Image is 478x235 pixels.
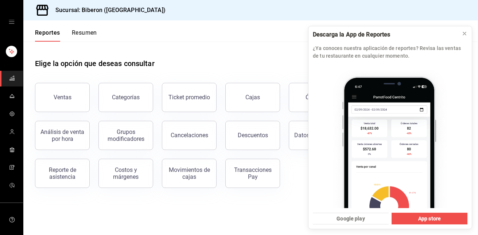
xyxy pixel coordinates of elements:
button: Ticket promedio [162,83,217,112]
button: App store [392,213,467,224]
div: Cajas [245,93,260,102]
p: ¿Ya conoces nuestra aplicación de reportes? Revisa las ventas de tu restaurante en cualquier mome... [313,45,467,60]
button: Categorías [98,83,153,112]
div: Movimientos de cajas [167,166,212,180]
div: Reporte de asistencia [40,166,85,180]
button: Reportes [35,29,60,42]
div: Cancelaciones [171,132,208,139]
button: open drawer [9,19,15,25]
button: Reporte de asistencia [35,159,90,188]
button: Datos de clientes [289,121,343,150]
h3: Sucursal: Biberon ([GEOGRAPHIC_DATA]) [50,6,166,15]
button: Descuentos [225,121,280,150]
a: Cajas [225,83,280,112]
h1: Elige la opción que deseas consultar [35,58,155,69]
button: Google play [313,213,389,224]
div: Análisis de venta por hora [40,128,85,142]
div: Ticket promedio [168,94,210,101]
button: Cancelaciones [162,121,217,150]
button: Movimientos de cajas [162,159,217,188]
div: Datos de clientes [294,132,338,139]
div: Transacciones Pay [230,166,275,180]
button: Transacciones Pay [225,159,280,188]
div: Categorías [112,94,140,101]
div: Costos y márgenes [103,166,148,180]
img: parrot app_2.png [313,64,467,208]
button: Órdenes [289,83,343,112]
div: navigation tabs [35,29,97,42]
div: Grupos modificadores [103,128,148,142]
button: Análisis de venta por hora [35,121,90,150]
div: Descuentos [238,132,268,139]
button: Ventas [35,83,90,112]
button: Resumen [72,29,97,42]
button: Costos y márgenes [98,159,153,188]
span: Google play [337,215,365,223]
div: Descarga la App de Reportes [313,31,456,39]
div: Órdenes [306,94,327,101]
button: Grupos modificadores [98,121,153,150]
span: App store [418,215,441,223]
div: Ventas [54,94,71,101]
